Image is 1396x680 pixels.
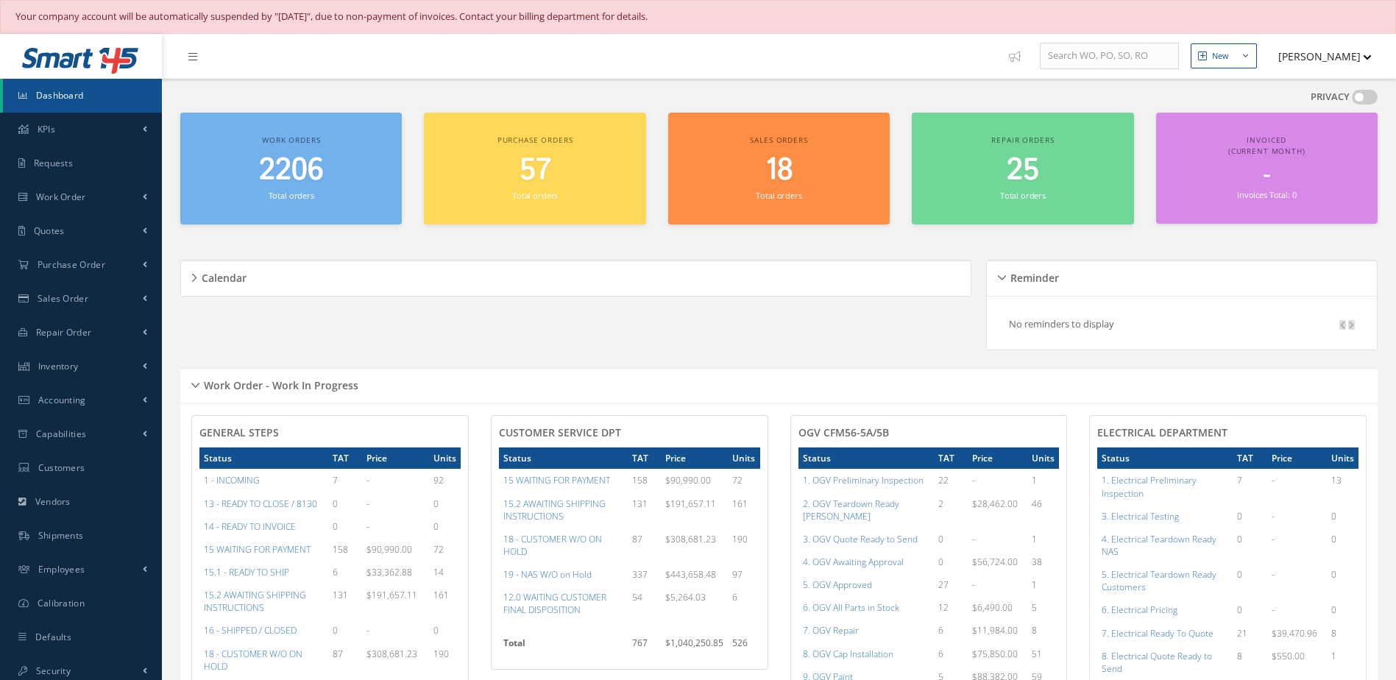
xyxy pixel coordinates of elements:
[36,428,87,440] span: Capabilities
[34,224,65,237] span: Quotes
[765,149,793,191] span: 18
[803,578,872,591] a: 5. OGV Approved
[204,543,311,556] a: 15 WAITING FOR PAYMENT
[934,469,968,492] td: 22
[1272,474,1275,486] span: -
[38,529,84,542] span: Shipments
[204,589,306,614] a: 15.2 AWAITING SHIPPING INSTRUCTIONS
[366,497,369,510] span: -
[204,624,297,637] a: 16 - SHIPPED / CLOSED
[1191,43,1257,69] button: New
[1272,568,1275,581] span: -
[661,447,728,469] th: Price
[1002,34,1040,79] a: Show Tips
[366,566,412,578] span: $33,362.88
[328,447,361,469] th: TAT
[972,648,1018,660] span: $75,850.00
[512,190,558,201] small: Total orders
[204,474,260,486] a: 1 - INCOMING
[628,586,661,621] td: 54
[1327,528,1358,563] td: 0
[38,461,85,474] span: Customers
[628,469,661,492] td: 158
[1311,90,1350,105] label: PRIVACY
[36,89,84,102] span: Dashboard
[803,533,918,545] a: 3. OGV Quote Ready to Send
[628,528,661,563] td: 87
[934,619,968,642] td: 6
[1237,189,1296,200] small: Invoices Total: 0
[1233,505,1267,528] td: 0
[328,642,361,678] td: 87
[972,556,1018,568] span: $56,724.00
[1233,528,1267,563] td: 0
[199,447,328,469] th: Status
[991,135,1054,145] span: Repair orders
[1272,510,1275,523] span: -
[1000,190,1046,201] small: Total orders
[1102,474,1197,499] a: 1. Electrical Preliminary Inspection
[803,497,899,523] a: 2. OGV Teardown Ready [PERSON_NAME]
[912,113,1133,225] a: Repair orders 25 Total orders
[1272,650,1305,662] span: $550.00
[38,597,85,609] span: Calibration
[503,533,602,558] a: 18 - CUSTOMER W/O ON HOLD
[429,447,461,469] th: Units
[199,427,461,439] h4: General Steps
[38,258,105,271] span: Purchase Order
[503,591,606,616] a: 12.0 WAITING CUSTOMER FINAL DISPOSITION
[366,543,412,556] span: $90,990.00
[934,447,968,469] th: TAT
[1264,161,1270,190] span: -
[424,113,645,225] a: Purchase orders 57 Total orders
[38,123,55,135] span: KPIs
[1027,528,1059,550] td: 1
[1027,596,1059,619] td: 5
[1102,533,1216,558] a: 4. Electrical Teardown Ready NAS
[38,563,85,575] span: Employees
[1027,619,1059,642] td: 8
[1006,267,1059,285] h5: Reminder
[628,563,661,586] td: 337
[197,267,247,285] h5: Calendar
[38,394,86,406] span: Accounting
[429,469,461,492] td: 92
[429,584,461,619] td: 161
[429,619,461,642] td: 0
[728,528,759,563] td: 190
[728,563,759,586] td: 97
[1156,113,1378,224] a: Invoiced (Current Month) - Invoices Total: 0
[36,326,92,339] span: Repair Order
[1233,469,1267,504] td: 7
[180,113,402,225] a: Work orders 2206 Total orders
[328,538,361,561] td: 158
[1233,563,1267,598] td: 0
[934,642,968,665] td: 6
[328,561,361,584] td: 6
[1097,427,1358,439] h4: Electrical Department
[934,550,968,573] td: 0
[366,589,417,601] span: $191,657.11
[1009,317,1114,330] p: No reminders to display
[803,648,893,660] a: 8. OGV Cap Installation
[36,665,71,677] span: Security
[262,135,320,145] span: Work orders
[665,568,716,581] span: $443,658.48
[328,619,361,642] td: 0
[798,427,1060,439] h4: OGV CFM56-5A/5B
[1247,135,1286,145] span: Invoiced
[803,474,924,486] a: 1. OGV Preliminary Inspection
[628,447,661,469] th: TAT
[499,427,760,439] h4: CUSTOMER SERVICE DPT
[972,624,1018,637] span: $11,984.00
[1027,469,1059,492] td: 1
[1027,573,1059,596] td: 1
[204,648,302,673] a: 18 - CUSTOMER W/O ON HOLD
[972,497,1018,510] span: $28,462.00
[1102,510,1179,523] a: 3. Electrical Testing
[1264,42,1372,71] button: [PERSON_NAME]
[1272,627,1317,640] span: $39,470.96
[499,632,628,662] th: Total
[1272,603,1275,616] span: -
[1233,622,1267,645] td: 21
